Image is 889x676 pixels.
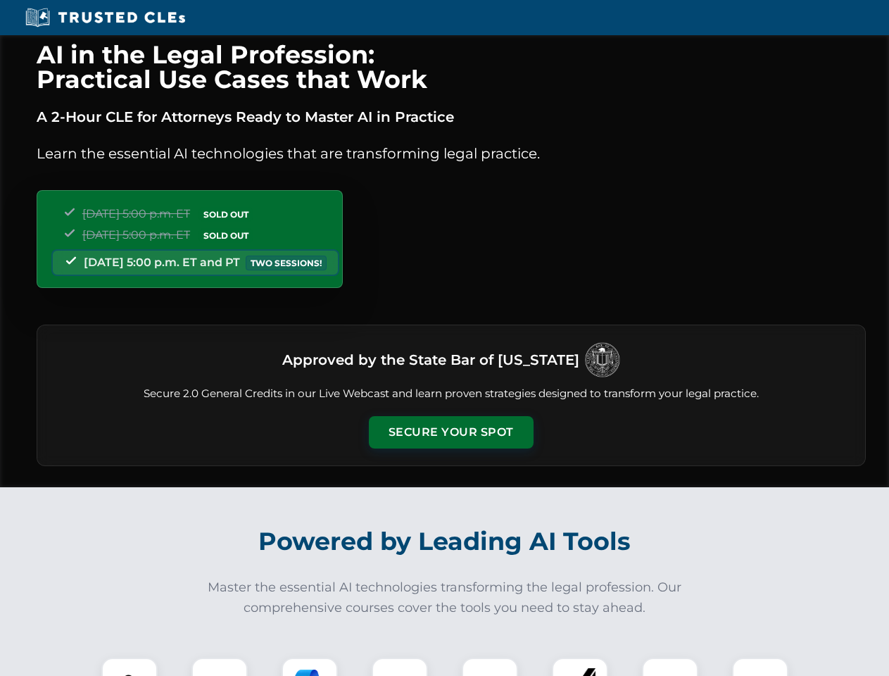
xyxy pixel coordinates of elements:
span: [DATE] 5:00 p.m. ET [82,207,190,220]
span: SOLD OUT [198,207,253,222]
p: A 2-Hour CLE for Attorneys Ready to Master AI in Practice [37,106,866,128]
h3: Approved by the State Bar of [US_STATE] [282,347,579,373]
h1: AI in the Legal Profession: Practical Use Cases that Work [37,42,866,92]
h2: Powered by Leading AI Tools [55,517,835,566]
p: Learn the essential AI technologies that are transforming legal practice. [37,142,866,165]
p: Secure 2.0 General Credits in our Live Webcast and learn proven strategies designed to transform ... [54,386,848,402]
img: Trusted CLEs [21,7,189,28]
span: [DATE] 5:00 p.m. ET [82,228,190,242]
span: SOLD OUT [198,228,253,243]
p: Master the essential AI technologies transforming the legal profession. Our comprehensive courses... [198,577,691,618]
img: Logo [585,342,620,377]
button: Secure Your Spot [369,416,534,449]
